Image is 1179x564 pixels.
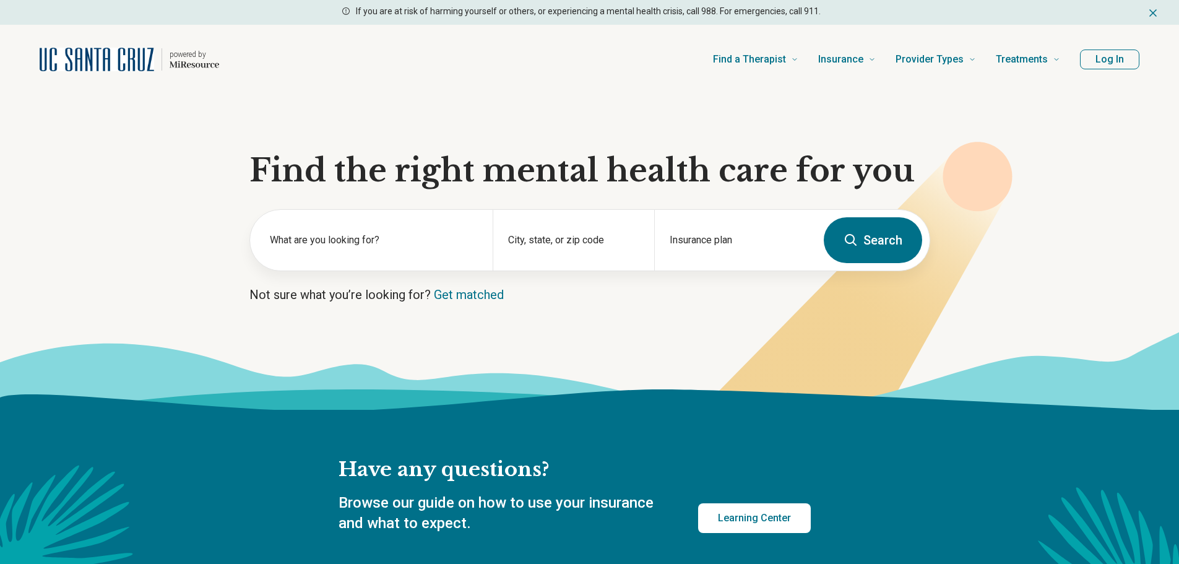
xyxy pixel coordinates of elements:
[824,217,922,263] button: Search
[996,51,1048,68] span: Treatments
[818,51,863,68] span: Insurance
[996,35,1060,84] a: Treatments
[356,5,821,18] p: If you are at risk of harming yourself or others, or experiencing a mental health crisis, call 98...
[818,35,876,84] a: Insurance
[170,50,219,59] p: powered by
[339,493,668,534] p: Browse our guide on how to use your insurance and what to expect.
[713,51,786,68] span: Find a Therapist
[249,286,930,303] p: Not sure what you’re looking for?
[339,457,811,483] h2: Have any questions?
[896,35,976,84] a: Provider Types
[698,503,811,533] a: Learning Center
[249,152,930,189] h1: Find the right mental health care for you
[1080,50,1139,69] button: Log In
[434,287,504,302] a: Get matched
[896,51,964,68] span: Provider Types
[40,40,219,79] a: Home page
[1147,5,1159,20] button: Dismiss
[270,233,478,248] label: What are you looking for?
[713,35,798,84] a: Find a Therapist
